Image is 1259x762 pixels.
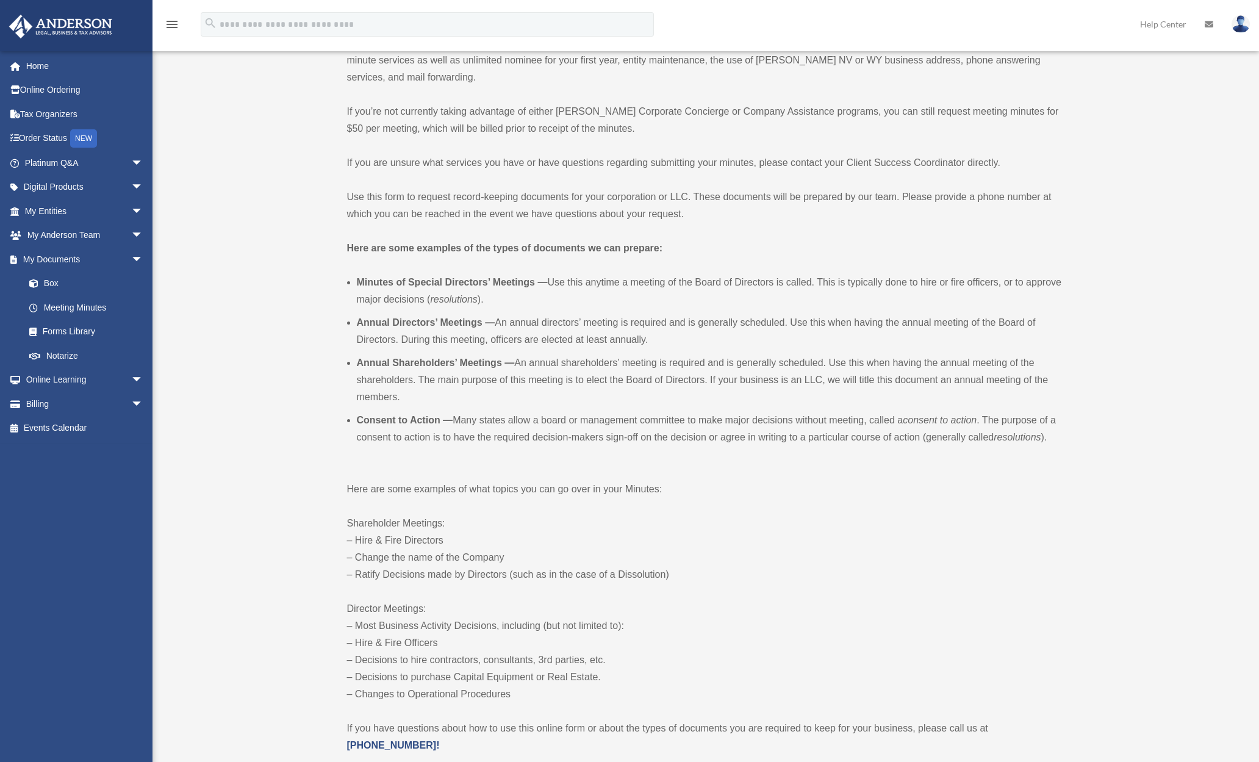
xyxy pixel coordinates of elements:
[347,243,663,253] strong: Here are some examples of the types of documents we can prepare:
[347,600,1062,703] p: Director Meetings: – Most Business Activity Decisions, including (but not limited to): – Hire & F...
[17,271,162,296] a: Box
[357,314,1062,348] li: An annual directors’ meeting is required and is generally scheduled. Use this when having the ann...
[9,416,162,440] a: Events Calendar
[347,189,1062,223] p: Use this form to request record-keeping documents for your corporation or LLC. These documents wi...
[357,354,1062,406] li: An annual shareholders’ meeting is required and is generally scheduled. Use this when having the ...
[357,415,453,425] b: Consent to Action —
[994,432,1041,442] em: resolutions
[131,223,156,248] span: arrow_drop_down
[9,392,162,416] a: Billingarrow_drop_down
[131,199,156,224] span: arrow_drop_down
[131,392,156,417] span: arrow_drop_down
[357,317,495,328] b: Annual Directors’ Meetings —
[17,320,162,344] a: Forms Library
[131,175,156,200] span: arrow_drop_down
[165,17,179,32] i: menu
[5,15,116,38] img: Anderson Advisors Platinum Portal
[430,294,477,304] em: resolutions
[357,412,1062,446] li: Many states allow a board or management committee to make major decisions without meeting, called...
[1232,15,1250,33] img: User Pic
[131,247,156,272] span: arrow_drop_down
[9,151,162,175] a: Platinum Q&Aarrow_drop_down
[903,415,948,425] em: consent to
[347,720,1062,754] p: If you have questions about how to use this online form or about the types of documents you are r...
[9,126,162,151] a: Order StatusNEW
[347,481,1062,498] p: Here are some examples of what topics you can go over in your Minutes:
[357,277,548,287] b: Minutes of Special Directors’ Meetings —
[9,199,162,223] a: My Entitiesarrow_drop_down
[347,515,1062,583] p: Shareholder Meetings: – Hire & Fire Directors – Change the name of the Company – Ratify Decisions...
[9,368,162,392] a: Online Learningarrow_drop_down
[347,154,1062,171] p: If you are unsure what services you have or have questions regarding submitting your minutes, ple...
[17,343,162,368] a: Notarize
[9,78,162,102] a: Online Ordering
[70,129,97,148] div: NEW
[347,103,1062,137] p: If you’re not currently taking advantage of either [PERSON_NAME] Corporate Concierge or Company A...
[347,35,1062,86] p: services offer monthly, quarterly, and annual minute service to memorialize your business decisio...
[9,175,162,199] a: Digital Productsarrow_drop_down
[204,16,217,30] i: search
[9,247,162,271] a: My Documentsarrow_drop_down
[17,295,156,320] a: Meeting Minutes
[9,54,162,78] a: Home
[131,151,156,176] span: arrow_drop_down
[951,415,977,425] em: action
[131,368,156,393] span: arrow_drop_down
[165,21,179,32] a: menu
[347,740,440,750] a: [PHONE_NUMBER]!
[9,102,162,126] a: Tax Organizers
[357,274,1062,308] li: Use this anytime a meeting of the Board of Directors is called. This is typically done to hire or...
[9,223,162,248] a: My Anderson Teamarrow_drop_down
[357,358,515,368] b: Annual Shareholders’ Meetings —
